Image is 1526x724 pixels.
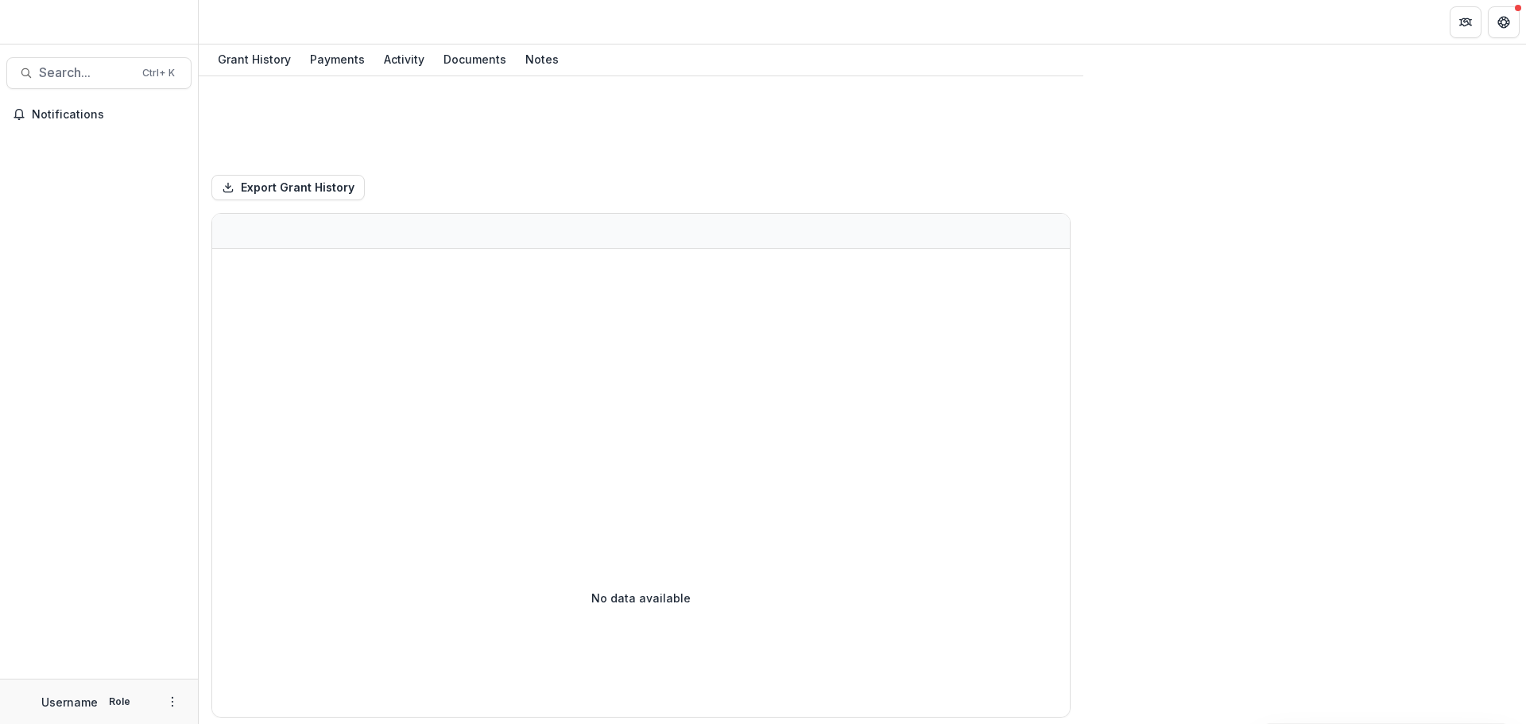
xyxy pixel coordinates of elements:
[6,57,192,89] button: Search...
[519,45,565,75] a: Notes
[378,48,431,71] div: Activity
[104,695,135,709] p: Role
[41,694,98,710] p: Username
[1450,6,1481,38] button: Partners
[591,590,691,606] p: No data available
[32,108,185,122] span: Notifications
[437,45,513,75] a: Documents
[304,45,371,75] a: Payments
[1488,6,1520,38] button: Get Help
[163,692,182,711] button: More
[211,48,297,71] div: Grant History
[6,102,192,127] button: Notifications
[519,48,565,71] div: Notes
[211,175,365,200] button: Export Grant History
[304,48,371,71] div: Payments
[437,48,513,71] div: Documents
[139,64,178,82] div: Ctrl + K
[39,65,133,80] span: Search...
[211,45,297,75] a: Grant History
[378,45,431,75] a: Activity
